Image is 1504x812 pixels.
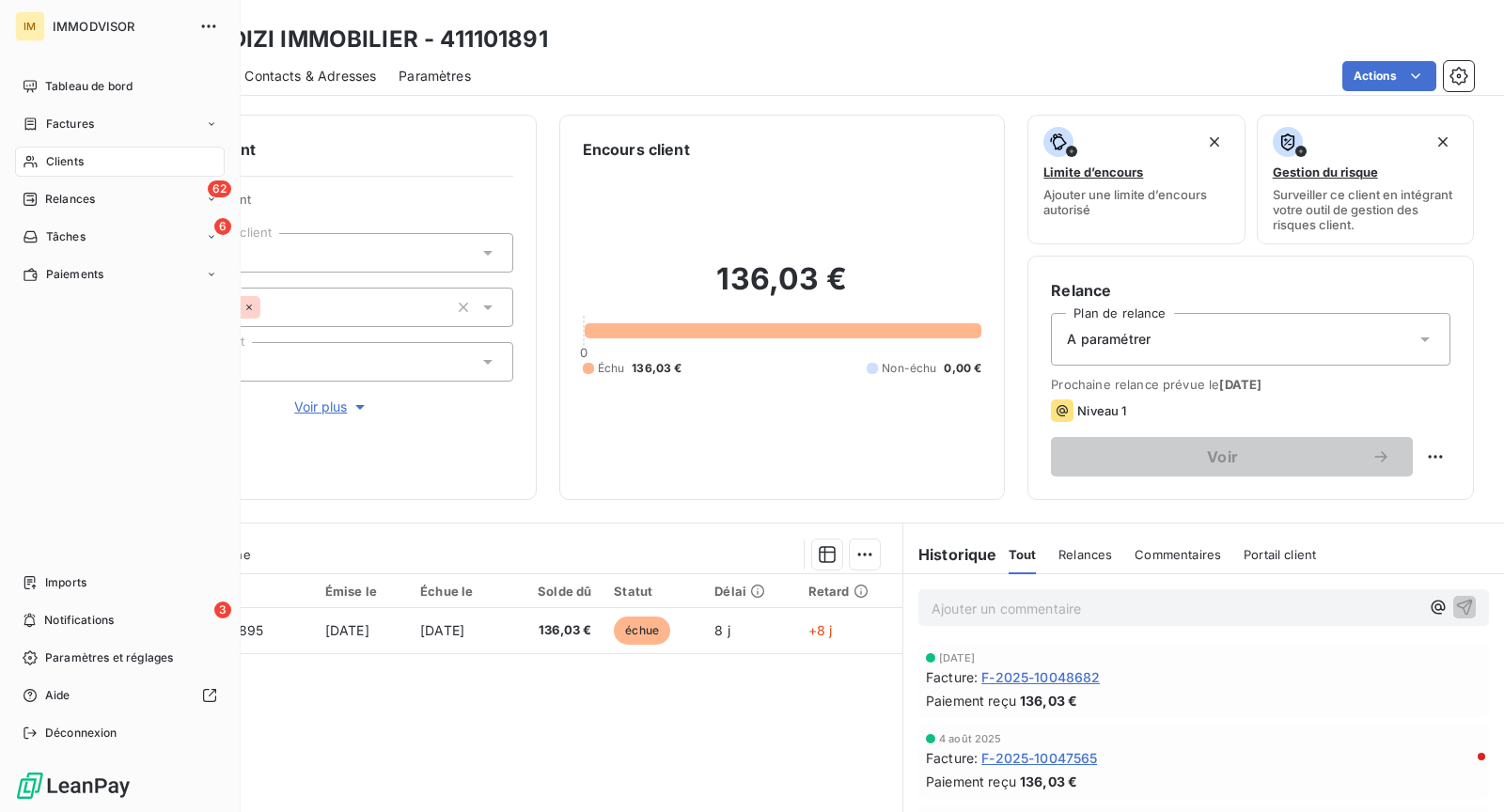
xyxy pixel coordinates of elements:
h6: Relance [1051,279,1450,302]
div: Émise le [325,584,398,599]
span: Paramètres [399,67,471,86]
h2: 136,03 € [583,260,982,317]
span: Paiement reçu [926,772,1016,791]
span: Commentaires [1135,547,1221,562]
img: Logo LeanPay [15,771,132,801]
span: +8 j [808,622,833,638]
span: Propriétés Client [151,192,513,218]
iframe: Intercom live chat [1440,748,1485,793]
span: [DATE] [1219,377,1261,392]
div: Retard [808,584,891,599]
span: échue [614,617,670,645]
span: Voir plus [294,398,369,416]
span: Ajouter une limite d’encours autorisé [1043,187,1229,217]
div: Échue le [420,584,493,599]
span: Paramètres et réglages [45,649,173,666]
span: Niveau 1 [1077,403,1126,418]
span: Relances [45,191,95,208]
span: Tout [1009,547,1037,562]
span: 136,03 € [517,621,592,640]
div: IM [15,11,45,41]
span: [DATE] [325,622,369,638]
span: 136,03 € [1020,691,1077,710]
h3: BRANDIZI IMMOBILIER - 411101891 [165,23,548,56]
span: Paiements [46,266,103,283]
span: 0,00 € [944,360,981,377]
span: A paramétrer [1067,330,1151,349]
span: Facture : [926,748,978,768]
span: Paiement reçu [926,691,1016,710]
button: Voir [1051,437,1413,476]
a: Aide [15,680,225,710]
span: Tableau de bord [45,78,133,95]
span: Clients [46,153,84,170]
span: Tâches [46,228,86,245]
button: Voir plus [151,397,513,417]
span: Portail client [1244,547,1316,562]
span: Relances [1058,547,1112,562]
span: 4 août 2025 [939,733,1002,744]
span: IMMODVISOR [53,19,188,34]
button: Gestion du risqueSurveiller ce client en intégrant votre outil de gestion des risques client. [1257,115,1474,244]
span: Facture : [926,667,978,687]
span: Aide [45,687,70,704]
span: 136,03 € [632,360,681,377]
button: Actions [1342,61,1436,91]
span: Notifications [44,612,114,629]
h6: Historique [903,543,997,566]
span: Gestion du risque [1273,164,1378,180]
span: [DATE] [939,652,975,664]
span: 8 j [714,622,729,638]
span: Prochaine relance prévue le [1051,377,1450,392]
span: 136,03 € [1020,772,1077,791]
span: Voir [1073,449,1371,464]
span: 6 [214,218,231,235]
span: Contacts & Adresses [244,67,376,86]
span: 0 [580,345,587,360]
span: Déconnexion [45,725,117,742]
span: Imports [45,574,86,591]
span: Factures [46,116,94,133]
span: [DATE] [420,622,464,638]
input: Ajouter une valeur [260,299,275,316]
span: Échu [598,360,625,377]
span: F-2025-10047565 [981,748,1097,768]
div: Délai [714,584,785,599]
span: F-2025-10048682 [981,667,1100,687]
span: 3 [214,601,231,618]
span: Limite d’encours [1043,164,1143,180]
div: Statut [614,584,692,599]
span: Non-échu [882,360,936,377]
span: 62 [208,180,231,197]
h6: Informations client [114,138,513,161]
div: Solde dû [517,584,592,599]
button: Limite d’encoursAjouter une limite d’encours autorisé [1027,115,1245,244]
h6: Encours client [583,138,690,161]
span: Surveiller ce client en intégrant votre outil de gestion des risques client. [1273,187,1458,232]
